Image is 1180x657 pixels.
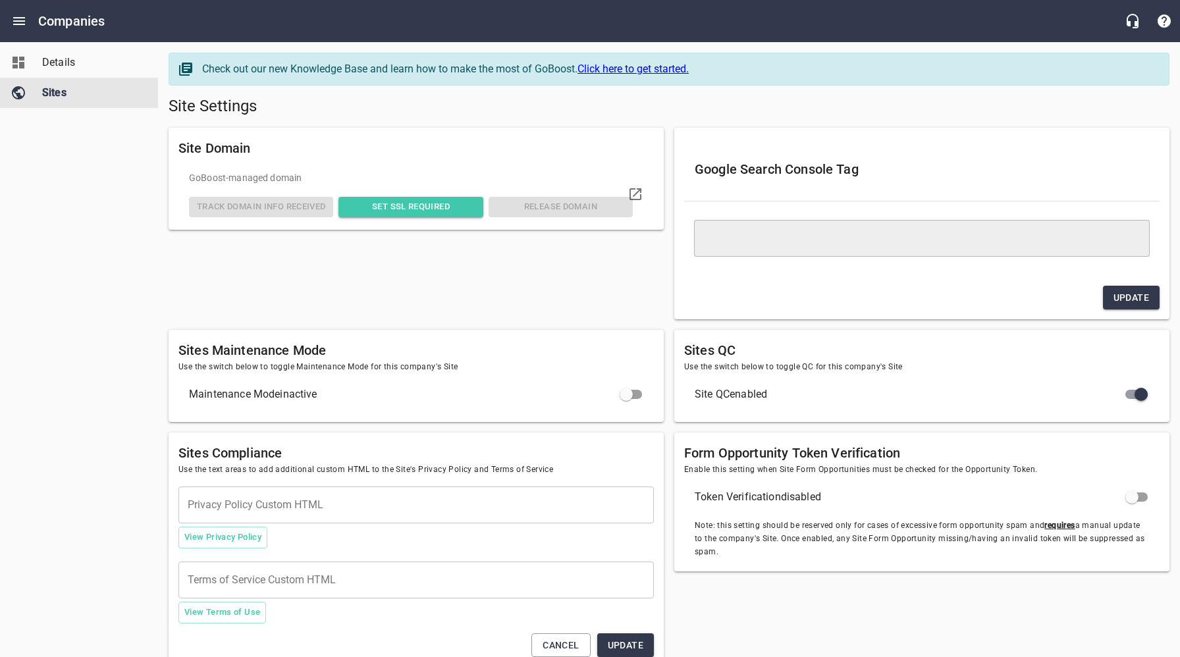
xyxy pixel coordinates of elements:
h6: Sites Compliance [178,442,654,463]
button: Open drawer [3,5,35,37]
a: Visit domain [620,178,651,210]
div: GoBoost -managed domain [186,169,635,188]
h6: Sites Maintenance Mode [178,340,654,361]
span: Use the switch below to toggle Maintenance Mode for this company's Site [178,361,654,374]
span: Update [608,637,643,654]
button: View Privacy Policy [178,527,267,548]
span: Sites [42,85,142,101]
button: Update [1103,286,1160,310]
span: View Privacy Policy [184,530,261,545]
span: Set SSL Required [344,199,477,215]
h5: Site Settings [169,96,1169,117]
span: View Terms of Use [184,605,260,620]
span: Details [42,55,142,70]
button: Live Chat [1117,5,1148,37]
div: Check out our new Knowledge Base and learn how to make the most of GoBoost. [202,61,1156,77]
span: Maintenance Mode inactive [189,386,622,402]
h6: Site Domain [178,138,654,159]
span: Update [1113,290,1149,306]
button: Support Portal [1148,5,1180,37]
span: Note: this setting should be reserved only for cases of excessive form opportunity spam and a man... [695,519,1149,559]
button: Set SSL Required [338,197,483,217]
span: Use the switch below to toggle QC for this company's Site [684,361,1160,374]
span: Token Verification disabled [695,489,1128,505]
button: View Terms of Use [178,602,266,623]
span: Enable this setting when Site Form Opportunities must be checked for the Opportunity Token. [684,463,1160,477]
span: Use the text areas to add additional custom HTML to the Site's Privacy Policy and Terms of Service [178,463,654,477]
h6: Google Search Console Tag [695,159,1149,180]
u: requires [1044,521,1075,530]
h6: Form Opportunity Token Verification [684,442,1160,463]
h6: Companies [38,11,105,32]
a: Click here to get started. [577,63,689,75]
span: Cancel [543,637,579,654]
span: Site QC enabled [695,386,1128,402]
h6: Sites QC [684,340,1160,361]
